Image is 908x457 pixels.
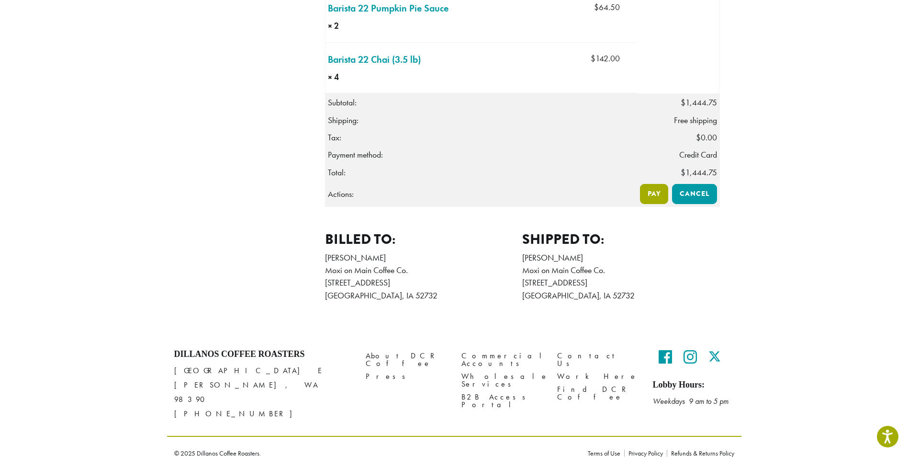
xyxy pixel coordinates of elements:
a: About DCR Coffee [366,349,447,370]
span: 0.00 [696,132,717,143]
a: Commercial Accounts [461,349,543,370]
th: Actions: [325,182,637,207]
td: Credit Card [637,146,719,163]
a: Barista 22 Chai (3.5 lb) [328,52,421,67]
th: Tax: [325,129,637,146]
th: Shipping: [325,112,637,129]
a: Contact Us [557,349,639,370]
th: Total: [325,164,637,182]
a: Cancel order 371145 [672,184,717,204]
th: Subtotal: [325,94,637,112]
a: Find DCR Coffee [557,383,639,404]
a: Refunds & Returns Policy [667,450,734,457]
strong: × 4 [328,71,361,83]
span: $ [696,132,701,143]
bdi: 64.50 [594,2,620,12]
a: B2B Access Portal [461,391,543,411]
h2: Shipped to: [522,231,720,248]
th: Payment method: [325,146,637,163]
a: Pay for order 371145 [640,184,668,204]
span: $ [591,53,595,64]
bdi: 142.00 [591,53,620,64]
a: Press [366,370,447,383]
address: [PERSON_NAME] Moxi on Main Coffee Co. [STREET_ADDRESS] [GEOGRAPHIC_DATA], IA 52732 [325,251,523,302]
p: © 2025 Dillanos Coffee Roasters. [174,450,573,457]
h4: Dillanos Coffee Roasters [174,349,351,360]
span: $ [594,2,599,12]
span: $ [681,167,685,178]
a: Terms of Use [588,450,624,457]
em: Weekdays 9 am to 5 pm [653,396,729,406]
span: 1,444.75 [681,167,717,178]
h2: Billed to: [325,231,523,248]
address: [PERSON_NAME] Moxi on Main Coffee Co. [STREET_ADDRESS] [GEOGRAPHIC_DATA], IA 52732 [522,251,720,302]
span: $ [681,97,685,108]
a: Privacy Policy [624,450,667,457]
strong: × 2 [328,20,370,32]
a: Wholesale Services [461,370,543,390]
a: Barista 22 Pumpkin Pie Sauce [328,1,448,15]
a: Work Here [557,370,639,383]
h5: Lobby Hours: [653,380,734,390]
span: 1,444.75 [681,97,717,108]
p: [GEOGRAPHIC_DATA] E [PERSON_NAME], WA 98390 [PHONE_NUMBER] [174,364,351,421]
td: Free shipping [637,112,719,129]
